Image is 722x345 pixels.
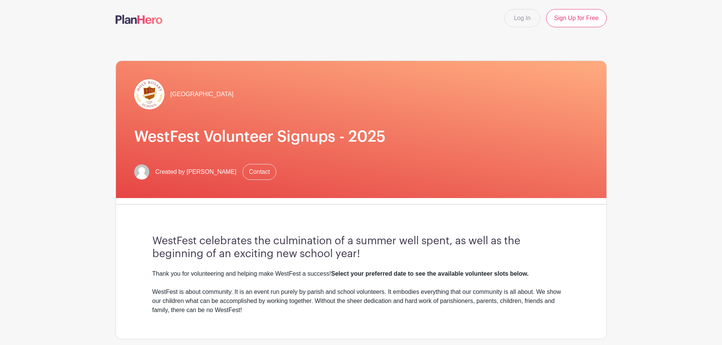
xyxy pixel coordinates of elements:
a: Log In [504,9,540,27]
div: Thank you for volunteering and helping make WestFest a success! [152,269,570,278]
a: Contact [243,164,276,180]
span: [GEOGRAPHIC_DATA] [171,90,234,99]
a: Sign Up for Free [546,9,606,27]
h3: WestFest celebrates the culmination of a summer well spent, as well as the beginning of an exciti... [152,235,570,260]
div: WestFest is about community. It is an event run purely by parish and school volunteers. It embodi... [152,287,570,315]
span: Created by [PERSON_NAME] [155,167,236,176]
img: default-ce2991bfa6775e67f084385cd625a349d9dcbb7a52a09fb2fda1e96e2d18dcdb.png [134,164,149,180]
img: logo-507f7623f17ff9eddc593b1ce0a138ce2505c220e1c5a4e2b4648c50719b7d32.svg [116,15,163,24]
h1: WestFest Volunteer Signups - 2025 [134,128,588,146]
strong: Select your preferred date to see the available volunteer slots below. [331,270,528,277]
img: hr-logo-circle.png [134,79,164,109]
